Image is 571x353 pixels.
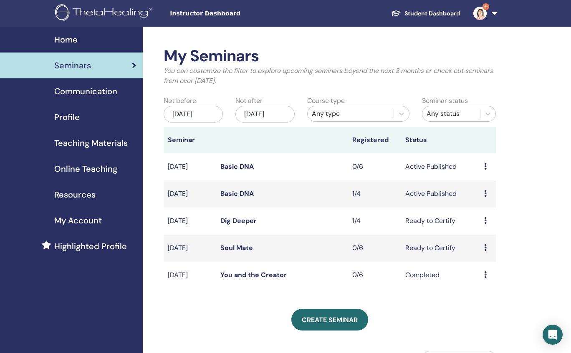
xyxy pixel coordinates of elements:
img: default.jpg [473,7,487,20]
div: [DATE] [235,106,295,123]
img: logo.png [55,4,155,23]
span: Resources [54,188,96,201]
a: You and the Creator [220,270,287,279]
td: [DATE] [164,153,216,180]
td: 1/4 [348,208,401,235]
td: [DATE] [164,235,216,262]
span: Home [54,33,78,46]
img: graduation-cap-white.svg [391,10,401,17]
a: Soul Mate [220,243,253,252]
td: Active Published [401,153,480,180]
span: Seminars [54,59,91,72]
div: Any type [312,109,389,119]
td: 1/4 [348,180,401,208]
span: Highlighted Profile [54,240,127,253]
label: Seminar status [422,96,468,106]
span: Online Teaching [54,163,117,175]
span: My Account [54,214,102,227]
label: Not before [164,96,196,106]
p: You can customize the filter to explore upcoming seminars beyond the next 3 months or check out s... [164,66,496,86]
div: Any status [427,109,476,119]
th: Registered [348,127,401,153]
a: Basic DNA [220,189,254,198]
span: Profile [54,111,80,123]
a: Dig Deeper [220,216,257,225]
td: Completed [401,262,480,289]
span: Instructor Dashboard [170,9,295,18]
td: Ready to Certify [401,208,480,235]
td: [DATE] [164,208,216,235]
a: Create seminar [291,309,368,330]
span: Communication [54,85,117,98]
span: Teaching Materials [54,137,128,149]
a: Basic DNA [220,162,254,171]
th: Seminar [164,127,216,153]
td: [DATE] [164,262,216,289]
a: Student Dashboard [384,6,467,21]
th: Status [401,127,480,153]
td: Ready to Certify [401,235,480,262]
span: 9+ [483,3,489,10]
td: [DATE] [164,180,216,208]
span: Create seminar [302,315,358,324]
td: 0/6 [348,153,401,180]
div: [DATE] [164,106,223,123]
label: Course type [307,96,345,106]
td: Active Published [401,180,480,208]
td: 0/6 [348,262,401,289]
td: 0/6 [348,235,401,262]
label: Not after [235,96,263,106]
div: Open Intercom Messenger [543,325,563,345]
h2: My Seminars [164,47,496,66]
